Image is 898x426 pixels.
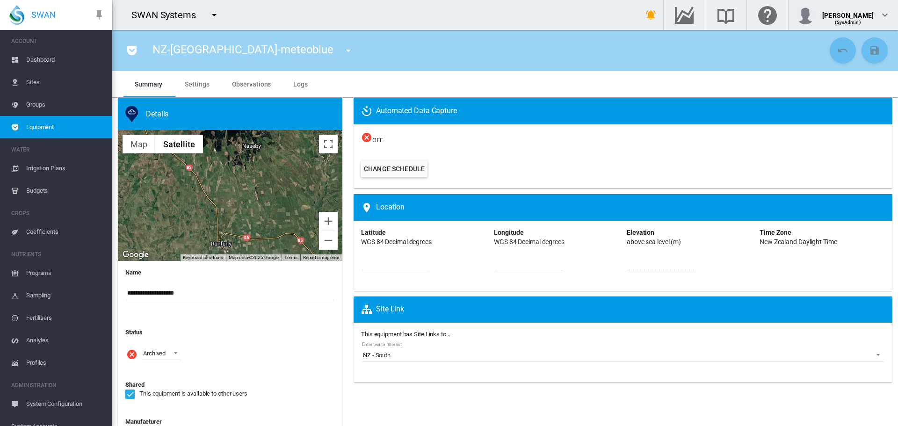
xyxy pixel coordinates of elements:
[627,228,654,238] div: Elevation
[796,6,815,24] img: profile.jpg
[361,160,427,177] button: Change Schedule
[139,390,247,398] div: This equipment is available to other users
[822,7,874,16] div: [PERSON_NAME]
[123,135,155,153] button: Show street map
[26,221,105,243] span: Coefficients
[205,6,224,24] button: icon-menu-down
[126,45,138,56] md-icon: icon-pocket
[209,9,220,21] md-icon: icon-menu-down
[361,202,376,213] md-icon: icon-map-marker
[26,284,105,307] span: Sampling
[125,418,162,425] b: Manufacturer
[11,206,105,221] span: CROPS
[94,9,105,21] md-icon: icon-pin
[362,348,884,362] md-select: Enter text to filter list: NZ - South
[26,393,105,415] span: System Configuration
[361,132,885,144] span: OFF
[26,157,105,180] span: Irrigation Plans
[642,6,660,24] button: icon-bell-ring
[125,390,247,399] md-checkbox: This equipment is available to other users
[361,228,386,238] div: Latitude
[31,9,56,21] span: SWAN
[143,350,166,357] div: Archived
[869,45,880,56] md-icon: icon-content-save
[26,116,105,138] span: Equipment
[152,43,333,56] span: NZ-[GEOGRAPHIC_DATA]-meteoblue
[361,304,404,315] span: Site Link
[26,262,105,284] span: Programs
[756,9,779,21] md-icon: Click here for help
[862,37,888,64] button: Save Changes
[183,254,223,261] button: Keyboard shortcuts
[26,352,105,374] span: Profiles
[760,228,791,238] div: Time Zone
[760,238,837,247] div: New Zealand Daylight Time
[363,351,391,360] div: NZ - South
[11,378,105,393] span: ADMINISTRATION
[357,304,892,315] div: A 'Site Link' will cause the equipment to appear on the Site Map and Site Equipment list
[319,231,338,250] button: Zoom out
[125,269,141,276] b: Name
[319,135,338,153] button: Toggle fullscreen view
[835,20,861,25] span: (SysAdmin)
[319,212,338,231] button: Zoom in
[361,202,405,213] span: Location
[361,330,885,339] label: This equipment has Site Links to...
[494,228,524,238] div: Longitude
[494,238,565,247] div: WGS 84 Decimal degrees
[125,106,342,123] div: Weather Station
[131,8,204,22] div: SWAN Systems
[26,329,105,352] span: Analytes
[715,9,737,21] md-icon: Search the knowledge base
[120,249,151,261] img: Google
[837,45,848,56] md-icon: icon-undo
[185,80,209,88] span: Settings
[26,307,105,329] span: Fertilisers
[232,80,271,88] span: Observations
[343,45,354,56] md-icon: icon-menu-down
[26,71,105,94] span: Sites
[879,9,891,21] md-icon: icon-chevron-down
[361,106,457,117] span: Automated Data Capture
[284,255,297,260] a: Terms
[135,80,162,88] span: Summary
[11,142,105,157] span: WATER
[645,9,657,21] md-icon: icon-bell-ring
[120,249,151,261] a: Open this area in Google Maps (opens a new window)
[830,37,856,64] button: Cancel Changes
[125,381,144,388] b: Shared
[11,247,105,262] span: NUTRIENTS
[293,80,308,88] span: Logs
[361,304,376,315] md-icon: icon-sitemap
[9,5,24,25] img: SWAN-Landscape-Logo-Colour-drop.png
[229,255,279,260] span: Map data ©2025 Google
[123,41,141,60] button: icon-pocket
[155,135,203,153] button: Show satellite imagery
[673,9,695,21] md-icon: Go to the Data Hub
[11,34,105,49] span: ACCOUNT
[125,106,138,123] img: 10.svg
[627,238,681,247] div: above sea level (m)
[26,94,105,116] span: Groups
[26,180,105,202] span: Budgets
[303,255,340,260] a: Report a map error
[126,348,138,360] i: Archived
[26,49,105,71] span: Dashboard
[361,238,432,247] div: WGS 84 Decimal degrees
[125,329,142,336] b: Status
[361,106,376,117] md-icon: icon-camera-timer
[339,41,358,60] button: icon-menu-down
